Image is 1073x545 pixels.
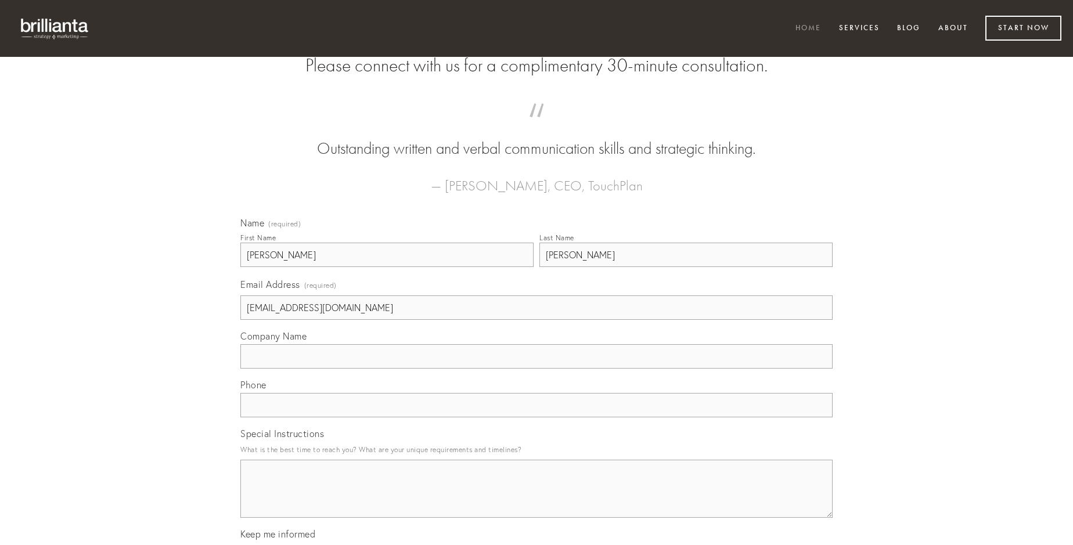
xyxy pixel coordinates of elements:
[240,330,307,342] span: Company Name
[831,19,887,38] a: Services
[12,12,99,45] img: brillianta - research, strategy, marketing
[304,277,337,293] span: (required)
[240,55,833,77] h2: Please connect with us for a complimentary 30-minute consultation.
[240,279,300,290] span: Email Address
[788,19,829,38] a: Home
[931,19,975,38] a: About
[240,233,276,242] div: First Name
[240,442,833,457] p: What is the best time to reach you? What are your unique requirements and timelines?
[259,115,814,138] span: “
[890,19,928,38] a: Blog
[240,217,264,229] span: Name
[240,428,324,439] span: Special Instructions
[985,16,1061,41] a: Start Now
[259,160,814,197] figcaption: — [PERSON_NAME], CEO, TouchPlan
[240,528,315,540] span: Keep me informed
[268,221,301,228] span: (required)
[259,115,814,160] blockquote: Outstanding written and verbal communication skills and strategic thinking.
[240,379,267,391] span: Phone
[539,233,574,242] div: Last Name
